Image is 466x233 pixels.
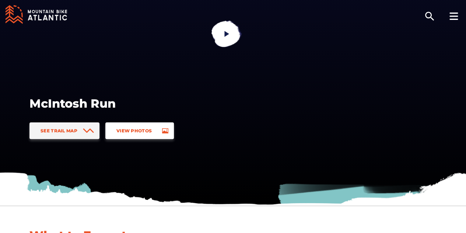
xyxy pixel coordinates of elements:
[41,128,77,133] span: See Trail Map
[424,10,435,22] ion-icon: search
[29,122,99,139] a: See Trail Map
[223,30,230,38] ion-icon: play
[29,96,273,111] h1: McIntosh Run
[116,128,152,133] span: View Photos
[105,122,174,139] a: View Photos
